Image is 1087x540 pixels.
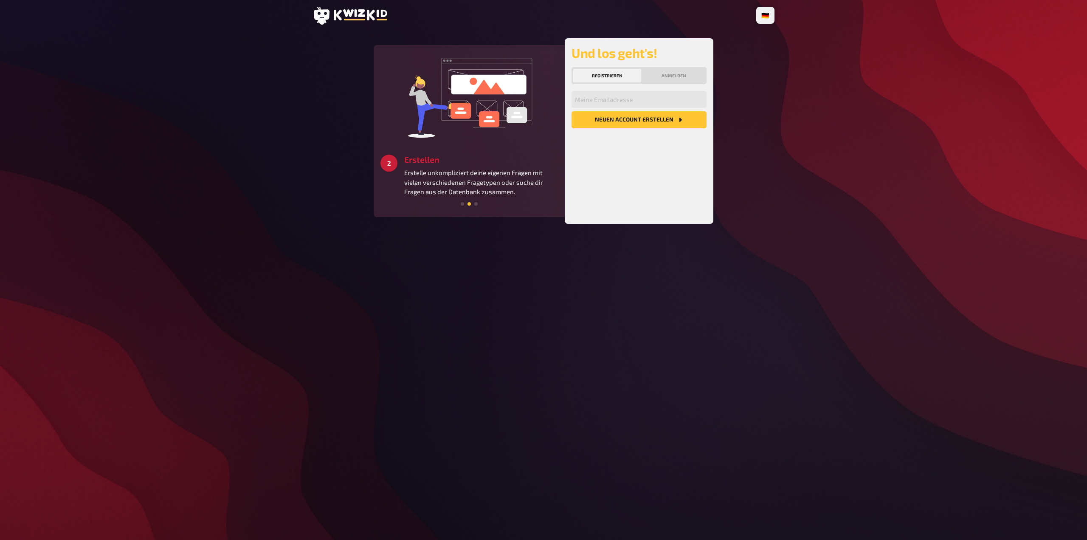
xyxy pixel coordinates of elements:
[758,8,773,22] li: 🇩🇪
[380,155,397,172] div: 2
[572,45,707,60] h2: Und los geht's!
[404,168,558,197] p: Erstelle unkompliziert deine eigenen Fragen mit vielen verschiedenen Fragetypen oder suche dir Fr...
[406,52,533,141] img: create
[572,111,707,128] button: Neuen Account Erstellen
[572,91,707,108] input: Meine Emailadresse
[573,69,641,82] button: Registrieren
[643,69,705,82] button: Anmelden
[404,155,558,164] h3: Erstellen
